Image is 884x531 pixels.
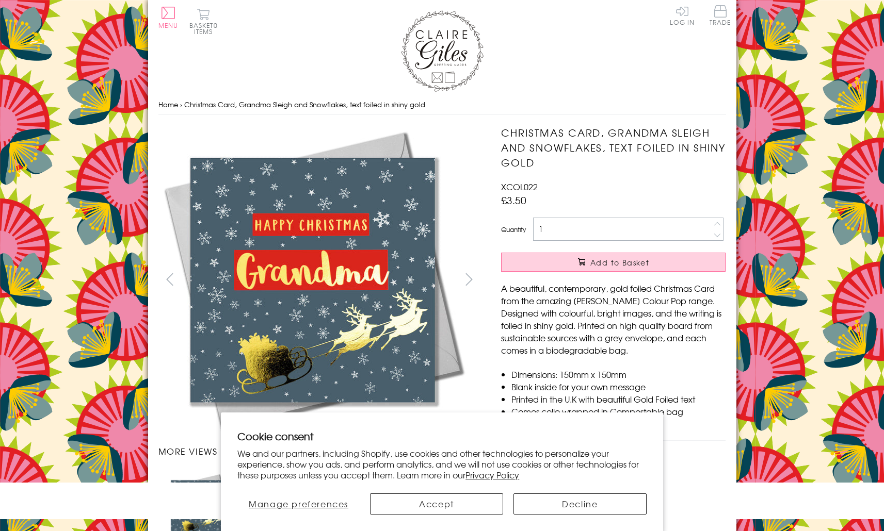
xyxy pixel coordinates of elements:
h2: Cookie consent [237,429,647,443]
button: next [457,268,480,291]
p: A beautiful, contemporary, gold foiled Christmas Card from the amazing [PERSON_NAME] Colour Pop r... [501,282,726,356]
button: Decline [513,493,647,515]
li: Dimensions: 150mm x 150mm [511,368,726,380]
a: Home [158,99,178,109]
li: Blank inside for your own message [511,380,726,393]
li: Comes cello wrapped in Compostable bag [511,405,726,418]
a: Trade [710,5,731,27]
button: prev [158,268,182,291]
button: Accept [370,493,503,515]
button: Basket0 items [189,8,218,35]
button: Manage preferences [237,493,360,515]
button: Menu [158,7,179,28]
label: Quantity [501,225,526,234]
nav: breadcrumbs [158,94,726,115]
h1: Christmas Card, Grandma Sleigh and Snowflakes, text foiled in shiny gold [501,125,726,170]
li: Printed in the U.K with beautiful Gold Foiled text [511,393,726,405]
button: Add to Basket [501,253,726,272]
img: Claire Giles Greetings Cards [401,10,484,92]
p: We and our partners, including Shopify, use cookies and other technologies to personalize your ex... [237,448,647,480]
a: Privacy Policy [465,469,519,481]
span: Trade [710,5,731,25]
span: Manage preferences [249,497,348,510]
span: › [180,99,182,109]
span: Menu [158,21,179,30]
img: Christmas Card, Grandma Sleigh and Snowflakes, text foiled in shiny gold [158,125,468,435]
span: XCOL022 [501,180,538,193]
span: Christmas Card, Grandma Sleigh and Snowflakes, text foiled in shiny gold [184,99,425,109]
a: Log In [670,5,695,25]
img: Christmas Card, Grandma Sleigh and Snowflakes, text foiled in shiny gold [480,125,790,435]
span: 0 items [194,21,218,36]
span: £3.50 [501,193,526,207]
span: Add to Basket [590,257,649,268]
h3: More views [158,445,481,457]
